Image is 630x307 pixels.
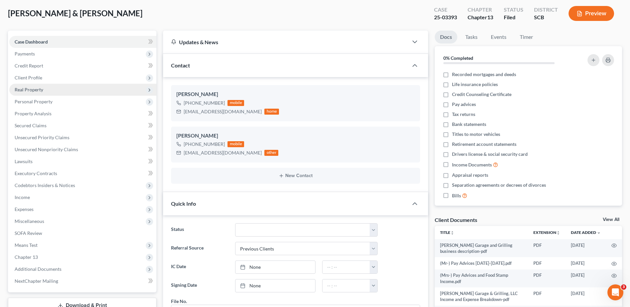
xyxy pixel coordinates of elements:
[603,217,619,222] a: View All
[15,194,30,200] span: Income
[227,100,244,106] div: mobile
[452,172,488,178] span: Appraisal reports
[486,31,512,44] a: Events
[168,242,231,255] label: Referral Source
[184,141,225,148] div: [PHONE_NUMBER]
[15,75,42,80] span: Client Profile
[621,284,626,290] span: 3
[15,182,75,188] span: Codebtors Insiders & Notices
[452,192,461,199] span: Bills
[15,254,38,260] span: Chapter 13
[184,100,225,106] div: [PHONE_NUMBER]
[452,71,516,78] span: Recorded mortgages and deeds
[15,111,51,116] span: Property Analysis
[452,121,486,128] span: Bank statements
[597,231,601,235] i: expand_more
[15,99,52,104] span: Personal Property
[452,101,476,108] span: Pay advices
[235,279,315,292] a: None
[569,6,614,21] button: Preview
[452,131,500,138] span: Titles to motor vehicles
[435,31,457,44] a: Docs
[15,170,57,176] span: Executory Contracts
[504,14,523,21] div: Filed
[443,55,473,61] strong: 0% Completed
[452,182,546,188] span: Separation agreements or decrees of divorces
[15,123,46,128] span: Secured Claims
[168,260,231,274] label: IC Date
[15,278,58,284] span: NextChapter Mailing
[9,36,156,48] a: Case Dashboard
[452,81,498,88] span: Life insurance policies
[566,257,606,269] td: [DATE]
[435,287,528,306] td: [PERSON_NAME] Garage & Grilling, LLC Income and Expense Breakdown-pdf
[15,266,61,272] span: Additional Documents
[171,200,196,207] span: Quick Info
[168,223,231,237] label: Status
[15,51,35,56] span: Payments
[9,120,156,132] a: Secured Claims
[322,279,370,292] input: -- : --
[528,287,566,306] td: PDF
[15,147,78,152] span: Unsecured Nonpriority Claims
[452,111,475,118] span: Tax returns
[435,239,528,257] td: [PERSON_NAME] Garage and Grilling business description-pdf
[15,206,34,212] span: Expenses
[9,60,156,72] a: Credit Report
[171,298,187,305] div: File No.
[171,62,190,68] span: Contact
[528,269,566,288] td: PDF
[566,287,606,306] td: [DATE]
[9,275,156,287] a: NextChapter Mailing
[176,90,415,98] div: [PERSON_NAME]
[556,231,560,235] i: unfold_more
[15,230,42,236] span: SOFA Review
[15,135,69,140] span: Unsecured Priority Claims
[227,141,244,147] div: mobile
[607,284,623,300] iframe: Intercom live chat
[168,279,231,292] label: Signing Date
[9,227,156,239] a: SOFA Review
[468,14,493,21] div: Chapter
[9,144,156,155] a: Unsecured Nonpriority Claims
[452,141,516,148] span: Retirement account statements
[528,239,566,257] td: PDF
[435,269,528,288] td: (Mrs-) Pay Advices and Food Stamp Income.pdf
[452,91,511,98] span: Credit Counseling Certificate
[468,6,493,14] div: Chapter
[9,108,156,120] a: Property Analysis
[184,108,262,115] div: [EMAIL_ADDRESS][DOMAIN_NAME]
[264,150,278,156] div: other
[171,39,400,46] div: Updates & News
[514,31,538,44] a: Timer
[264,109,279,115] div: home
[566,269,606,288] td: [DATE]
[176,132,415,140] div: [PERSON_NAME]
[15,39,48,45] span: Case Dashboard
[176,173,415,178] button: New Contact
[15,87,43,92] span: Real Property
[440,230,454,235] a: Titleunfold_more
[434,6,457,14] div: Case
[504,6,523,14] div: Status
[8,8,142,18] span: [PERSON_NAME] & [PERSON_NAME]
[184,150,262,156] div: [EMAIL_ADDRESS][DOMAIN_NAME]
[452,161,492,168] span: Income Documents
[533,230,560,235] a: Extensionunfold_more
[452,151,528,157] span: Drivers license & social security card
[528,257,566,269] td: PDF
[15,218,44,224] span: Miscellaneous
[15,63,43,68] span: Credit Report
[571,230,601,235] a: Date Added expand_more
[487,14,493,20] span: 13
[534,14,558,21] div: SCB
[235,261,315,273] a: None
[566,239,606,257] td: [DATE]
[9,155,156,167] a: Lawsuits
[435,216,477,223] div: Client Documents
[434,14,457,21] div: 25-03393
[9,167,156,179] a: Executory Contracts
[450,231,454,235] i: unfold_more
[9,132,156,144] a: Unsecured Priority Claims
[435,257,528,269] td: (Mr-) Pay Advices [DATE]-[DATE].pdf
